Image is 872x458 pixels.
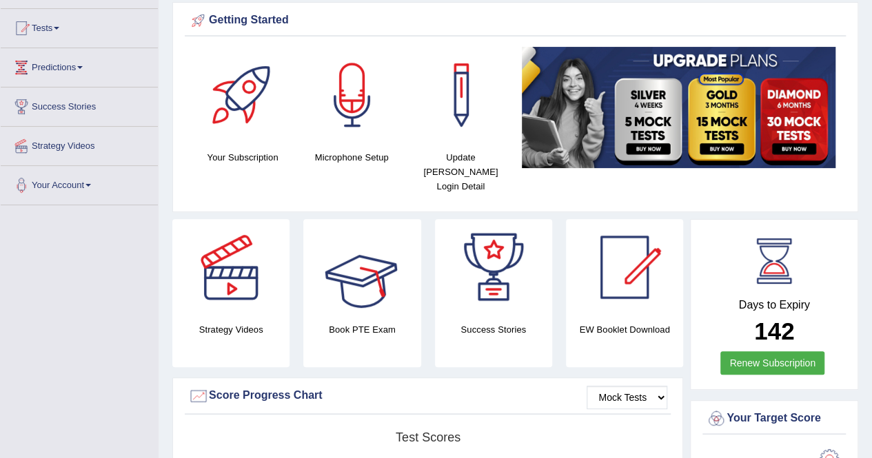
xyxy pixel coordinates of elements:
h4: Days to Expiry [706,299,842,311]
a: Predictions [1,48,158,83]
h4: Book PTE Exam [303,322,420,337]
div: Getting Started [188,10,842,31]
div: Score Progress Chart [188,386,667,406]
a: Success Stories [1,87,158,122]
img: small5.jpg [522,47,835,168]
h4: Your Subscription [195,150,290,165]
a: Tests [1,9,158,43]
tspan: Test scores [396,430,460,444]
b: 142 [754,318,794,344]
h4: EW Booklet Download [566,322,683,337]
a: Your Account [1,166,158,200]
h4: Strategy Videos [172,322,290,337]
a: Renew Subscription [720,351,824,375]
h4: Success Stories [435,322,552,337]
h4: Microphone Setup [304,150,399,165]
h4: Update [PERSON_NAME] Login Detail [413,150,508,194]
a: Strategy Videos [1,127,158,161]
div: Your Target Score [706,408,842,429]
